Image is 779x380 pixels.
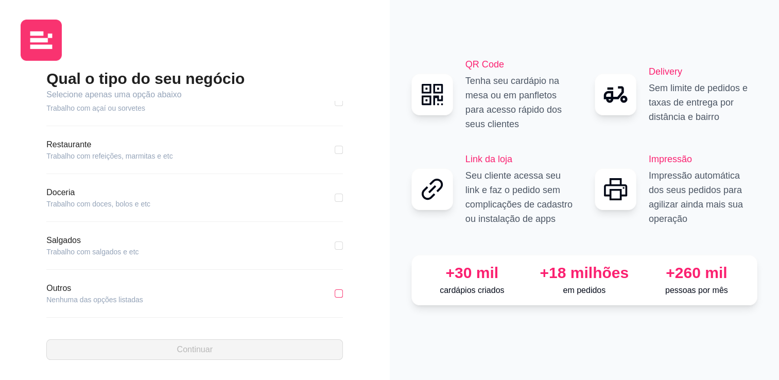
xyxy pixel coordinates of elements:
div: +260 mil [645,264,749,282]
p: pessoas por mês [645,284,749,297]
article: Trabalho com açaí ou sorvetes [46,103,145,113]
p: Tenha seu cardápio na mesa ou em panfletos para acesso rápido dos seus clientes [465,74,574,131]
p: Sem limite de pedidos e taxas de entrega por distância e bairro [649,81,757,124]
h2: Delivery [649,64,757,79]
h2: Impressão [649,152,757,166]
article: Trabalho com doces, bolos e etc [46,199,150,209]
article: Outros [46,282,143,295]
article: Doceria [46,186,150,199]
h2: QR Code [465,57,574,72]
article: Nenhuma das opções listadas [46,295,143,305]
p: Seu cliente acessa seu link e faz o pedido sem complicações de cadastro ou instalação de apps [465,168,574,226]
div: +30 mil [420,264,524,282]
article: Trabalho com salgados e etc [46,247,139,257]
h2: Link da loja [465,152,574,166]
article: Trabalho com refeições, marmitas e etc [46,151,172,161]
p: cardápios criados [420,284,524,297]
article: Restaurante [46,139,172,151]
article: Selecione apenas uma opção abaixo [46,89,343,101]
button: Continuar [46,339,343,360]
p: Impressão automática dos seus pedidos para agilizar ainda mais sua operação [649,168,757,226]
article: Salgados [46,234,139,247]
div: +18 milhões [532,264,636,282]
h2: Qual o tipo do seu negócio [46,69,343,89]
p: em pedidos [532,284,636,297]
img: logo [21,20,62,61]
